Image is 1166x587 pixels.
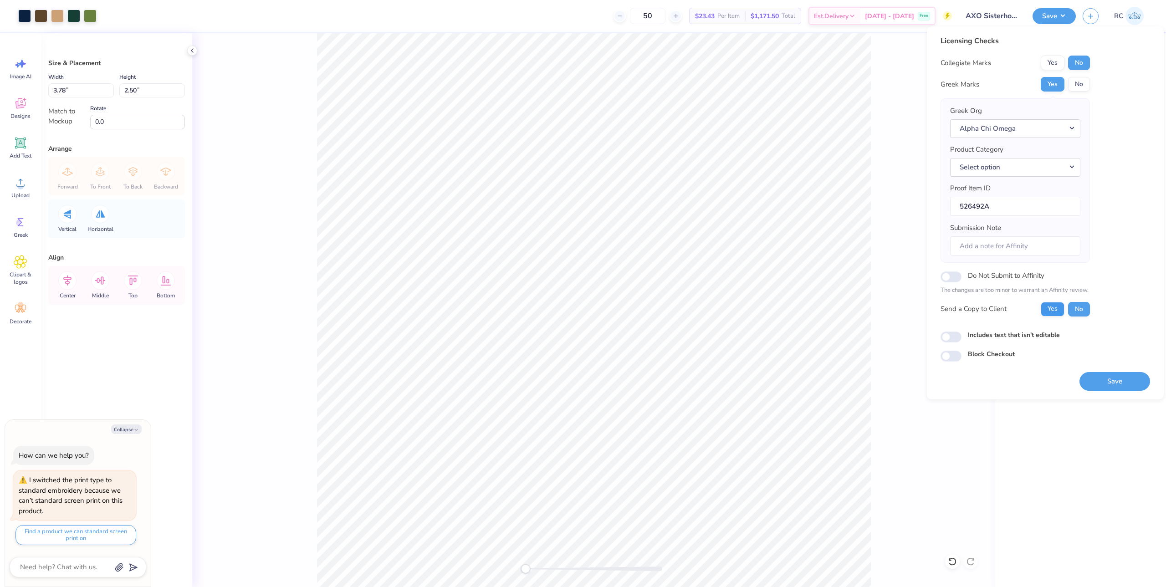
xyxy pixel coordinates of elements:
span: $1,171.50 [751,11,779,21]
button: Yes [1041,302,1064,316]
div: Accessibility label [521,564,530,573]
div: Align [48,253,185,262]
button: Save [1079,372,1150,391]
span: Decorate [10,318,31,325]
span: Center [60,292,76,299]
button: Save [1033,8,1076,24]
label: Height [119,71,136,82]
button: Alpha Chi Omega [950,119,1080,138]
span: RC [1114,11,1123,21]
label: Rotate [90,103,106,114]
span: Est. Delivery [814,11,849,21]
button: No [1068,56,1090,70]
input: – – [630,8,665,24]
span: Bottom [157,292,175,299]
span: Designs [10,112,31,120]
p: The changes are too minor to warrant an Affinity review. [941,286,1090,295]
img: Rio Cabojoc [1125,7,1144,25]
input: Add a note for Affinity [950,236,1080,256]
span: Horizontal [87,225,113,233]
span: Free [920,13,928,19]
input: Untitled Design [959,7,1026,25]
div: Size & Placement [48,58,185,68]
a: RC [1110,7,1148,25]
button: Find a product we can standard screen print on [15,525,136,545]
div: Collegiate Marks [941,58,991,68]
div: How can we help you? [19,451,89,460]
span: [DATE] - [DATE] [865,11,914,21]
label: Proof Item ID [950,183,991,194]
span: Top [128,292,138,299]
span: Vertical [58,225,77,233]
span: Middle [92,292,109,299]
span: Add Text [10,152,31,159]
button: Select option [950,158,1080,177]
button: No [1068,302,1090,316]
span: Per Item [717,11,740,21]
div: I switched the print type to standard embroidery because we can’t standard screen print on this p... [19,475,123,516]
div: Match to Mockup [48,106,85,127]
label: Includes text that isn't editable [968,330,1060,340]
label: Block Checkout [968,349,1015,359]
label: Do Not Submit to Affinity [968,270,1044,281]
span: Total [782,11,795,21]
div: Greek Marks [941,79,979,90]
span: Image AI [10,73,31,80]
label: Greek Org [950,106,982,116]
span: Greek [14,231,28,239]
button: Collapse [111,424,142,434]
label: Width [48,71,64,82]
span: Clipart & logos [5,271,36,286]
div: Licensing Checks [941,36,1090,46]
span: Upload [11,192,30,199]
div: Arrange [48,144,185,153]
button: Yes [1041,77,1064,92]
span: $23.43 [695,11,715,21]
button: No [1068,77,1090,92]
label: Submission Note [950,223,1001,233]
label: Product Category [950,144,1003,155]
div: Send a Copy to Client [941,304,1007,314]
button: Yes [1041,56,1064,70]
